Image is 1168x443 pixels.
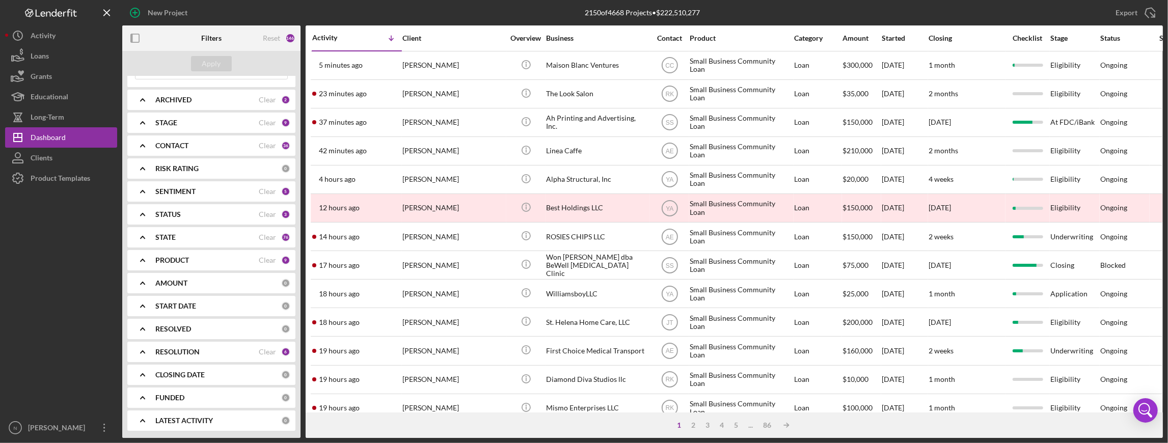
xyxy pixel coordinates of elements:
[402,223,504,250] div: [PERSON_NAME]
[319,61,363,69] time: 2025-08-27 16:43
[1050,137,1099,164] div: Eligibility
[882,80,928,107] div: [DATE]
[1100,261,1126,269] div: Blocked
[585,9,700,17] div: 2150 of 4668 Projects • $222,510,277
[929,146,958,155] time: 2 months
[690,280,792,307] div: Small Business Community Loan
[1050,34,1099,42] div: Stage
[882,166,928,193] div: [DATE]
[1050,366,1099,393] div: Eligibility
[31,127,66,150] div: Dashboard
[929,232,954,241] time: 2 weeks
[843,252,881,279] div: $75,000
[155,394,184,402] b: FUNDED
[319,175,356,183] time: 2025-08-27 13:08
[929,318,951,326] time: [DATE]
[794,137,841,164] div: Loan
[1100,204,1127,212] div: Ongoing
[319,290,360,298] time: 2025-08-26 22:59
[665,62,674,69] text: CC
[929,261,951,269] time: [DATE]
[155,371,205,379] b: CLOSING DATE
[285,33,295,43] div: 146
[1050,166,1099,193] div: Eligibility
[843,195,881,222] div: $150,000
[319,118,367,126] time: 2025-08-27 16:12
[5,168,117,188] a: Product Templates
[743,421,758,429] div: ...
[259,256,276,264] div: Clear
[1100,34,1149,42] div: Status
[155,348,200,356] b: RESOLUTION
[281,210,290,219] div: 3
[882,137,928,164] div: [DATE]
[546,223,648,250] div: ROSIES CHIPS LLC
[843,137,881,164] div: $210,000
[843,34,881,42] div: Amount
[31,66,52,89] div: Grants
[402,52,504,79] div: [PERSON_NAME]
[1050,252,1099,279] div: Closing
[5,148,117,168] button: Clients
[31,148,52,171] div: Clients
[1100,318,1127,326] div: Ongoing
[155,233,176,241] b: STATE
[5,25,117,46] button: Activity
[794,280,841,307] div: Loan
[794,395,841,422] div: Loan
[31,87,68,109] div: Educational
[794,309,841,336] div: Loan
[672,421,686,429] div: 1
[729,421,743,429] div: 5
[281,324,290,334] div: 0
[155,302,196,310] b: START DATE
[794,223,841,250] div: Loan
[319,261,360,269] time: 2025-08-26 23:23
[507,34,545,42] div: Overview
[5,107,117,127] a: Long-Term
[794,337,841,364] div: Loan
[1050,223,1099,250] div: Underwriting
[882,109,928,136] div: [DATE]
[5,66,117,87] a: Grants
[281,164,290,173] div: 0
[929,289,955,298] time: 1 month
[1133,398,1158,423] div: Open Intercom Messenger
[31,25,56,48] div: Activity
[1050,280,1099,307] div: Application
[690,137,792,164] div: Small Business Community Loan
[929,175,954,183] time: 4 weeks
[402,195,504,222] div: [PERSON_NAME]
[1105,3,1163,23] button: Export
[666,290,673,297] text: YA
[155,417,213,425] b: LATEST ACTIVITY
[546,109,648,136] div: Ah Printing and Advertising, Inc.
[31,107,64,130] div: Long-Term
[259,210,276,218] div: Clear
[843,337,881,364] div: $160,000
[690,223,792,250] div: Small Business Community Loan
[281,393,290,402] div: 0
[690,34,792,42] div: Product
[155,256,189,264] b: PRODUCT
[259,142,276,150] div: Clear
[263,34,280,42] div: Reset
[882,309,928,336] div: [DATE]
[281,233,290,242] div: 76
[155,325,191,333] b: RESOLVED
[259,187,276,196] div: Clear
[650,34,689,42] div: Contact
[155,187,196,196] b: SENTIMENT
[155,279,187,287] b: AMOUNT
[402,395,504,422] div: [PERSON_NAME]
[281,370,290,379] div: 0
[843,395,881,422] div: $100,000
[402,80,504,107] div: [PERSON_NAME]
[281,256,290,265] div: 9
[25,418,92,440] div: [PERSON_NAME]
[1050,52,1099,79] div: Eligibility
[1100,233,1127,241] div: Ongoing
[929,34,1005,42] div: Closing
[281,141,290,150] div: 36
